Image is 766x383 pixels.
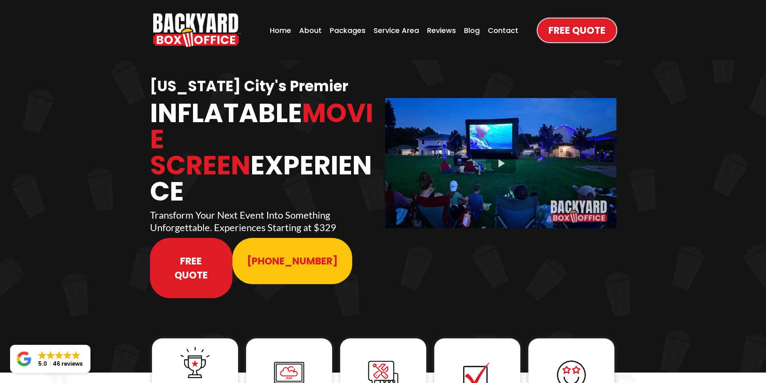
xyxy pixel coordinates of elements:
[153,13,241,47] img: Backyard Box Office
[150,238,233,298] a: Free Quote
[150,100,381,205] h1: Inflatable Experience
[150,77,381,96] h1: [US_STATE] City's Premier
[548,23,606,37] span: Free Quote
[232,238,352,284] a: 913-214-1202
[267,23,294,38] a: Home
[150,95,373,184] span: Movie Screen
[538,18,616,42] a: Free Quote
[153,13,241,47] a: https://www.backyardboxoffice.com
[164,254,218,282] span: Free Quote
[327,23,368,38] a: Packages
[371,23,421,38] a: Service Area
[485,23,521,38] a: Contact
[462,23,482,38] a: Blog
[150,209,381,233] p: Transform Your Next Event Into Something Unforgettable. Experiences Starting at $329
[425,23,458,38] a: Reviews
[247,254,338,268] span: [PHONE_NUMBER]
[10,345,90,373] a: Close GoogleGoogleGoogleGoogleGoogle 5.046 reviews
[297,23,324,38] a: About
